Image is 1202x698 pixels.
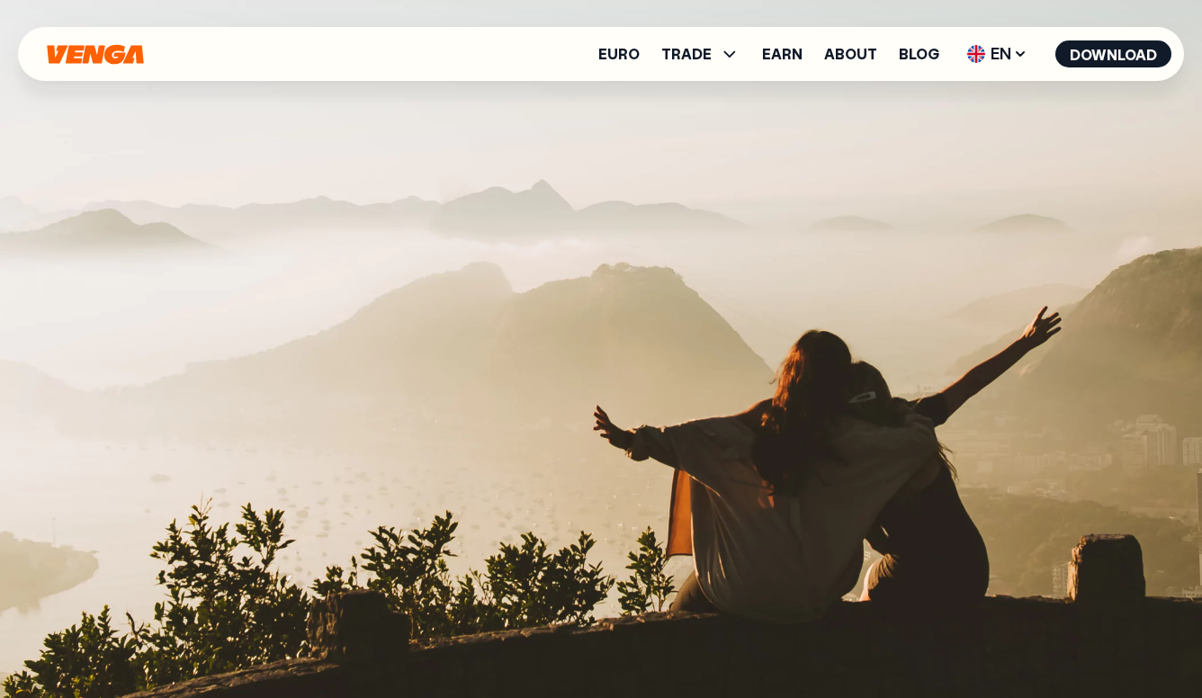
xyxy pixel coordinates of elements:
[45,44,146,65] svg: Home
[961,40,1034,68] span: EN
[661,43,740,65] span: TRADE
[967,45,985,63] img: flag-uk
[598,47,640,61] a: Euro
[661,47,712,61] span: TRADE
[899,47,939,61] a: Blog
[762,47,803,61] a: Earn
[1055,40,1171,67] button: Download
[824,47,877,61] a: About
